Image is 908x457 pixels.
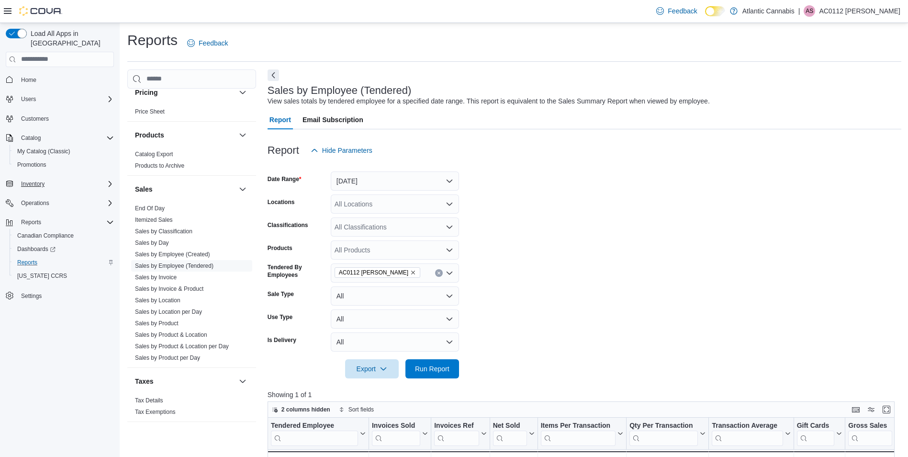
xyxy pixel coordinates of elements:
[17,132,114,144] span: Catalog
[127,106,256,121] div: Pricing
[271,421,358,446] div: Tendered Employee
[10,256,118,269] button: Reports
[705,6,725,16] input: Dark Mode
[2,196,118,210] button: Operations
[268,244,292,252] label: Products
[331,332,459,352] button: All
[493,421,534,446] button: Net Sold
[237,376,248,387] button: Taxes
[135,343,229,350] a: Sales by Product & Location per Day
[13,257,114,268] span: Reports
[13,146,74,157] a: My Catalog (Classic)
[135,184,153,194] h3: Sales
[13,230,114,241] span: Canadian Compliance
[27,29,114,48] span: Load All Apps in [GEOGRAPHIC_DATA]
[135,297,180,304] span: Sales by Location
[493,421,527,430] div: Net Sold
[127,31,178,50] h1: Reports
[712,421,783,430] div: Transaction Average
[865,404,877,415] button: Display options
[269,110,291,129] span: Report
[10,269,118,283] button: [US_STATE] CCRS
[372,421,420,430] div: Invoices Sold
[10,158,118,171] button: Promotions
[798,5,800,17] p: |
[268,336,296,344] label: Is Delivery
[17,93,114,105] span: Users
[135,240,169,246] a: Sales by Day
[127,203,256,367] div: Sales
[446,246,453,254] button: Open list of options
[804,5,815,17] div: AC0112 Stuckless Christy
[540,421,623,446] button: Items Per Transaction
[268,198,295,206] label: Locations
[135,130,164,140] h3: Products
[17,74,40,86] a: Home
[13,159,114,171] span: Promotions
[13,243,59,255] a: Dashboards
[652,1,701,21] a: Feedback
[446,200,453,208] button: Open list of options
[13,230,78,241] a: Canadian Compliance
[10,229,118,242] button: Canadian Compliance
[331,286,459,306] button: All
[21,199,49,207] span: Operations
[629,421,698,430] div: Qty Per Transaction
[339,268,408,277] span: AC0112 [PERSON_NAME]
[127,395,256,422] div: Taxes
[405,359,459,378] button: Run Report
[135,251,210,258] span: Sales by Employee (Created)
[135,88,157,97] h3: Pricing
[13,257,41,268] a: Reports
[712,421,783,446] div: Transaction Average
[2,216,118,229] button: Reports
[712,421,790,446] button: Transaction Average
[271,421,358,430] div: Tendered Employee
[2,112,118,126] button: Customers
[17,197,114,209] span: Operations
[2,92,118,106] button: Users
[435,269,443,277] button: Clear input
[434,421,486,446] button: Invoices Ref
[135,320,179,327] span: Sales by Product
[21,180,45,188] span: Inventory
[135,108,165,115] a: Price Sheet
[135,162,184,169] a: Products to Archive
[303,110,363,129] span: Email Subscription
[135,308,202,316] span: Sales by Location per Day
[135,377,154,386] h3: Taxes
[135,331,207,338] a: Sales by Product & Location
[268,263,327,279] label: Tendered By Employees
[17,178,48,190] button: Inventory
[17,245,56,253] span: Dashboards
[742,5,795,17] p: Atlantic Cannabis
[268,145,299,156] h3: Report
[372,421,420,446] div: Invoices Sold
[21,218,41,226] span: Reports
[271,421,366,446] button: Tendered Employee
[2,131,118,145] button: Catalog
[335,267,420,278] span: AC0112 Stuckless Christy
[13,270,71,282] a: [US_STATE] CCRS
[17,272,67,280] span: [US_STATE] CCRS
[10,242,118,256] a: Dashboards
[135,205,165,212] a: End Of Day
[446,269,453,277] button: Open list of options
[268,404,334,415] button: 2 columns hidden
[17,290,45,302] a: Settings
[268,290,294,298] label: Sale Type
[281,406,330,413] span: 2 columns hidden
[17,232,74,240] span: Canadian Compliance
[135,150,173,158] span: Catalog Export
[848,421,892,430] div: Gross Sales
[135,217,173,223] a: Itemized Sales
[13,270,114,282] span: Washington CCRS
[345,359,399,378] button: Export
[21,115,49,123] span: Customers
[21,134,41,142] span: Catalog
[540,421,616,446] div: Items Per Transaction
[307,141,376,160] button: Hide Parameters
[10,145,118,158] button: My Catalog (Classic)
